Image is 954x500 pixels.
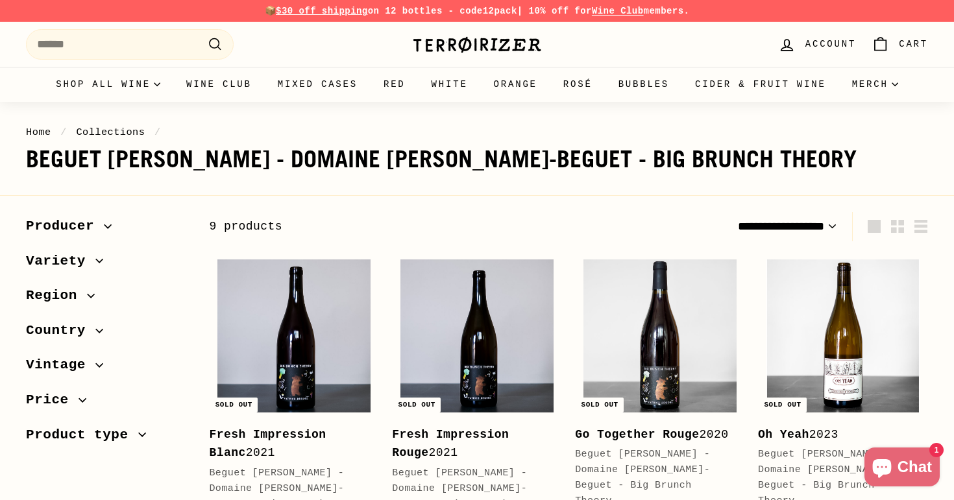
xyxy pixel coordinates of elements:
div: Sold out [576,398,623,412]
a: Cart [864,25,936,64]
a: Wine Club [592,6,644,16]
a: Bubbles [605,67,682,102]
b: Fresh Impression Rouge [392,428,509,460]
a: Orange [481,67,550,102]
b: Oh Yeah [758,428,809,441]
a: White [419,67,481,102]
span: / [57,126,70,138]
button: Producer [26,212,188,247]
button: Vintage [26,351,188,386]
div: 2021 [392,425,549,463]
span: Price [26,389,79,411]
button: Variety [26,247,188,282]
span: / [151,126,164,138]
b: Fresh Impression Blanc [209,428,326,460]
span: Region [26,285,87,307]
a: Mixed Cases [265,67,371,102]
h1: Beguet [PERSON_NAME] - Domaine [PERSON_NAME]-Beguet - Big Brunch Theory [26,147,928,173]
p: 📦 on 12 bottles - code | 10% off for members. [26,4,928,18]
a: Account [770,25,864,64]
span: Country [26,320,95,342]
div: 2020 [575,425,732,444]
a: Wine Club [173,67,265,102]
span: Account [805,37,856,51]
a: Rosé [550,67,605,102]
div: 9 products [209,217,569,236]
a: Home [26,126,51,138]
div: 2023 [758,425,915,444]
button: Country [26,316,188,351]
span: Cart [899,37,928,51]
span: $30 off shipping [276,6,368,16]
button: Price [26,386,188,421]
div: 2021 [209,425,366,463]
nav: breadcrumbs [26,125,928,140]
strong: 12pack [483,6,517,16]
div: Sold out [210,398,258,412]
span: Variety [26,250,95,272]
button: Product type [26,421,188,456]
inbox-online-store-chat: Shopify online store chat [861,447,944,490]
summary: Merch [839,67,911,102]
b: Go Together Rouge [575,428,699,441]
a: Red [371,67,419,102]
button: Region [26,281,188,316]
div: Sold out [759,398,806,412]
a: Collections [76,126,145,138]
span: Producer [26,215,104,237]
span: Product type [26,424,138,446]
span: Vintage [26,354,95,376]
div: Sold out [393,398,441,412]
a: Cider & Fruit Wine [682,67,839,102]
summary: Shop all wine [43,67,173,102]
